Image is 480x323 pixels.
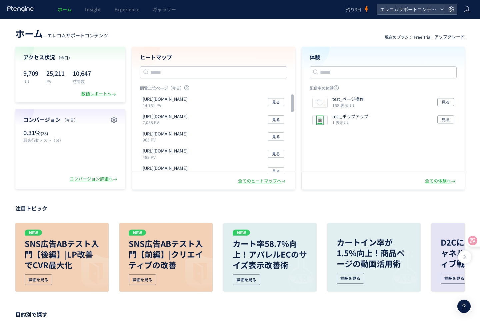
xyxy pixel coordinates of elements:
[272,132,280,140] span: 見る
[25,274,52,285] div: 詳細を見る
[129,238,203,270] p: SNS広告ABテスト入門【前編】|クリエイティブの改善
[171,250,213,292] img: image
[143,137,190,142] p: 965 PV
[272,150,280,158] span: 見る
[332,96,364,102] p: test_ページ操作
[70,176,119,182] div: コンバージョン詳細へ
[233,238,307,270] p: カート率58.7%向上！アパレルECのサイズ表示改善術
[310,85,457,93] p: 配信中の体験
[15,27,43,40] span: ホーム
[268,98,284,106] button: 見る
[268,150,284,158] button: 見る
[73,78,91,84] p: 訪問数
[233,230,250,236] p: NEW
[23,116,117,123] h4: コンバージョン
[434,34,465,40] div: アップグレード
[143,102,190,108] p: 14,751 PV
[272,115,280,123] span: 見る
[85,6,101,13] span: Insight
[67,250,109,292] img: image
[441,273,468,284] div: 詳細を見る
[143,113,187,120] p: https://qa.elecom.co.jp/faq_detail.html
[41,130,48,136] span: (33)
[15,203,465,214] p: 注目トピック
[332,102,354,108] i: 168 表示UU
[143,96,187,102] p: https://qa.elecom.co.jp/sp/faq_detail.html
[268,132,284,140] button: 見る
[62,117,78,123] span: （今日）
[15,309,465,320] p: 目的別で探す
[140,53,287,61] h4: ヒートマップ
[310,53,457,61] h4: 体験
[23,137,67,143] p: 顧客行動テスト（pt）
[337,237,411,269] p: カートイン率が1.5％向上！商品ページの動画活用術
[143,148,187,154] p: https://qa.elecom.co.jp/faq_list.html
[437,98,454,106] button: 見る
[140,85,287,93] p: 閲覧上位ページ（今日）
[25,238,99,270] p: SNS広告ABテスト入門【後編】|LP改善でCVR最大化
[233,274,260,285] div: 詳細を見る
[81,91,117,97] div: 数値レポートへ
[25,230,42,236] p: NEW
[114,6,139,13] span: Experience
[346,6,361,13] span: 残り3日
[332,113,368,120] p: test_ポップアップ
[23,68,38,78] p: 9,709
[385,34,432,40] p: 現在のプラン： Free Trial
[272,98,280,106] span: 見る
[437,115,454,123] button: 見る
[143,172,190,177] p: 344 PV
[143,165,187,172] p: https://qa.elecom.co.jp/sp/faq_list.html
[442,98,450,106] span: 見る
[378,4,437,14] span: エレコムサポートコンテンツ
[332,119,350,125] i: 1 表示UU
[47,32,108,39] span: エレコムサポートコンテンツ
[143,154,190,160] p: 482 PV
[56,55,72,60] span: （今日）
[143,131,187,137] p: https://vivr.elecom.co.jp/1/support_top
[143,119,190,125] p: 7,058 PV
[129,274,156,285] div: 詳細を見る
[46,68,65,78] p: 25,211
[337,273,364,284] div: 詳細を見る
[268,115,284,123] button: 見る
[272,167,280,175] span: 見る
[379,250,421,292] img: image
[15,27,108,40] div: —
[58,6,72,13] span: ホーム
[425,178,457,184] div: 全ての体験へ
[442,115,450,123] span: 見る
[73,68,91,78] p: 10,647
[268,167,284,175] button: 見る
[153,6,176,13] span: ギャラリー
[23,128,67,137] p: 0.31%
[238,178,287,184] div: 全てのヒートマップへ
[23,53,117,61] h4: アクセス状況
[23,78,38,84] p: UU
[129,230,146,236] p: NEW
[275,250,317,292] img: image
[46,78,65,84] p: PV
